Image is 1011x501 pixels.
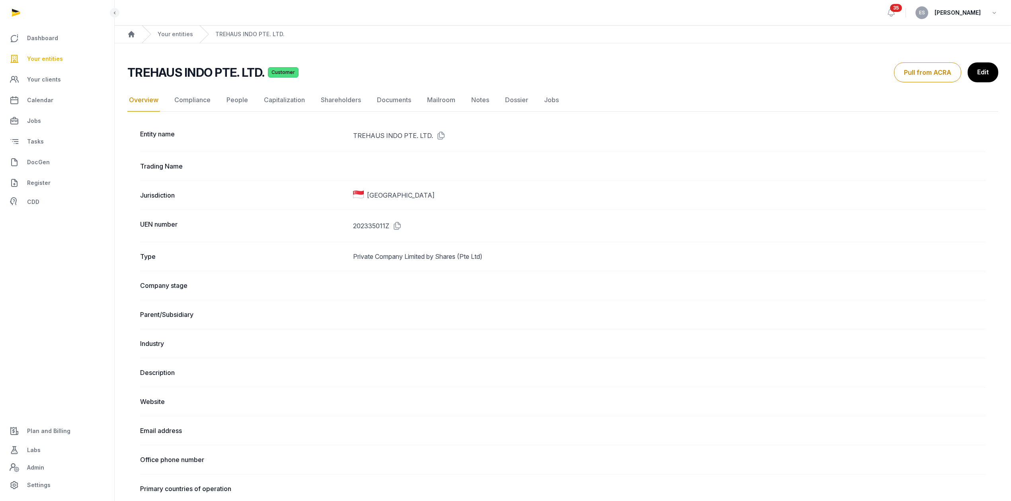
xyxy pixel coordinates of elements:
[6,460,108,476] a: Admin
[262,89,306,112] a: Capitalization
[6,49,108,68] a: Your entities
[140,397,347,406] dt: Website
[27,54,63,64] span: Your entities
[353,129,986,142] dd: TREHAUS INDO PTE. LTD.
[27,75,61,84] span: Your clients
[158,30,193,38] a: Your entities
[27,178,51,188] span: Register
[367,190,435,200] span: [GEOGRAPHIC_DATA]
[27,116,41,126] span: Jobs
[919,10,925,15] span: ES
[215,30,285,38] a: TREHAUS INDO PTE. LTD.
[140,161,347,171] dt: Trading Name
[915,6,928,19] button: ES
[353,219,986,232] dd: 202335011Z
[140,426,347,435] dt: Email address
[140,339,347,348] dt: Industry
[27,445,41,455] span: Labs
[268,67,299,78] span: Customer
[140,484,347,493] dt: Primary countries of operation
[173,89,212,112] a: Compliance
[6,173,108,192] a: Register
[27,33,58,43] span: Dashboard
[6,194,108,210] a: CDD
[543,89,560,112] a: Jobs
[27,95,53,105] span: Calendar
[140,190,347,200] dt: Jurisdiction
[115,25,1011,43] nav: Breadcrumb
[6,91,108,110] a: Calendar
[127,65,265,80] h2: TREHAUS INDO PTE. LTD.
[27,463,44,472] span: Admin
[6,441,108,460] a: Labs
[27,426,70,436] span: Plan and Billing
[968,62,998,82] a: Edit
[140,310,347,319] dt: Parent/Subsidiary
[6,476,108,495] a: Settings
[6,421,108,441] a: Plan and Billing
[225,89,250,112] a: People
[140,129,347,142] dt: Entity name
[140,252,347,261] dt: Type
[127,89,998,112] nav: Tabs
[353,252,986,261] dd: Private Company Limited by Shares (Pte Ltd)
[6,111,108,130] a: Jobs
[470,89,491,112] a: Notes
[27,197,39,207] span: CDD
[375,89,413,112] a: Documents
[140,455,347,464] dt: Office phone number
[6,29,108,48] a: Dashboard
[140,368,347,377] dt: Description
[425,89,457,112] a: Mailroom
[894,62,961,82] button: Pull from ACRA
[140,219,347,232] dt: UEN number
[935,8,981,17] span: [PERSON_NAME]
[140,281,347,290] dt: Company stage
[127,89,160,112] a: Overview
[27,480,51,490] span: Settings
[890,4,902,12] span: 35
[27,157,50,167] span: DocGen
[27,137,44,146] span: Tasks
[504,89,530,112] a: Dossier
[6,70,108,89] a: Your clients
[6,132,108,151] a: Tasks
[319,89,363,112] a: Shareholders
[6,153,108,172] a: DocGen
